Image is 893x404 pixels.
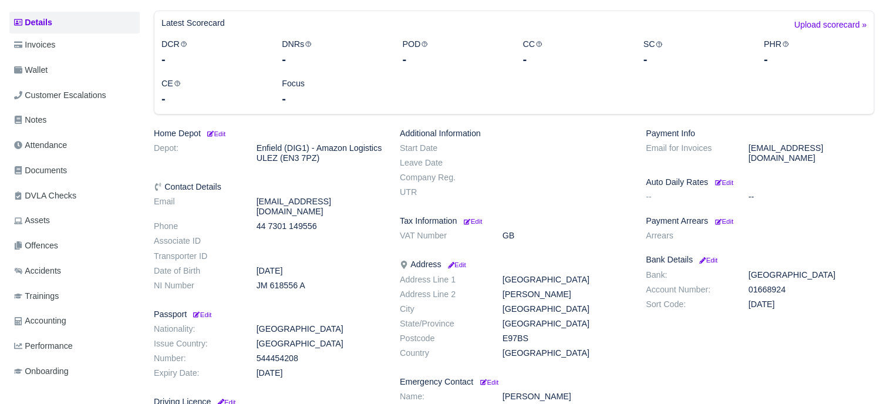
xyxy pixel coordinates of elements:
iframe: Chat Widget [834,348,893,404]
dd: [PERSON_NAME] [494,289,637,299]
dt: Name: [391,392,494,402]
dd: [DATE] [248,266,391,276]
a: DVLA Checks [9,184,140,207]
a: Details [9,12,140,33]
dd: Enfield (DIG1) - Amazon Logistics ULEZ (EN3 7PZ) [248,143,391,163]
dt: Nationality: [145,324,248,334]
span: Notes [14,113,46,127]
dd: JM 618556 A [248,281,391,291]
dt: UTR [391,187,494,197]
a: Notes [9,109,140,132]
dt: Issue Country: [145,339,248,349]
dt: Company Reg. [391,173,494,183]
span: Assets [14,214,50,227]
span: Wallet [14,63,48,77]
dt: Email [145,197,248,217]
small: Edit [446,261,466,268]
small: Edit [191,311,211,318]
dd: [GEOGRAPHIC_DATA] [494,304,637,314]
a: Edit [205,129,225,138]
dd: [GEOGRAPHIC_DATA] [248,324,391,334]
span: Performance [14,339,73,353]
div: - [282,51,385,68]
h6: Emergency Contact [400,377,628,387]
dt: Country [391,348,494,358]
small: Edit [697,257,717,264]
span: Onboarding [14,365,69,378]
div: - [764,51,867,68]
h6: Payment Arrears [646,216,874,226]
span: Invoices [14,38,55,52]
div: POD [393,38,514,68]
dt: Postcode [391,334,494,344]
div: - [402,51,505,68]
div: CC [514,38,634,68]
small: Edit [480,379,498,386]
h6: Passport [154,309,382,319]
dd: [GEOGRAPHIC_DATA] [494,348,637,358]
div: SC [635,38,755,68]
dt: Address Line 2 [391,289,494,299]
dt: Transporter ID [145,251,248,261]
div: Focus [273,77,393,107]
h6: Latest Scorecard [161,18,225,28]
span: Accidents [14,264,61,278]
dt: Email for Invoices [637,143,740,163]
dt: Address Line 1 [391,275,494,285]
a: Performance [9,335,140,358]
a: Edit [461,216,482,225]
dd: [GEOGRAPHIC_DATA] [494,275,637,285]
div: DNRs [273,38,393,68]
dt: Associate ID [145,236,248,246]
div: - [523,51,625,68]
dd: 44 7301 149556 [248,221,391,231]
dd: 01668924 [740,285,883,295]
dt: Bank: [637,270,740,280]
dt: Phone [145,221,248,231]
h6: Address [400,260,628,270]
dd: [GEOGRAPHIC_DATA] [248,339,391,349]
a: Onboarding [9,360,140,383]
dd: [PERSON_NAME] [494,392,637,402]
small: Edit [715,218,733,225]
dt: Depot: [145,143,248,163]
dt: Arrears [637,231,740,241]
dt: Account Number: [637,285,740,295]
dt: Leave Date [391,158,494,168]
dd: [GEOGRAPHIC_DATA] [740,270,883,280]
dt: NI Number [145,281,248,291]
dt: -- [637,192,740,202]
a: Customer Escalations [9,84,140,107]
dt: Number: [145,353,248,363]
span: Documents [14,164,67,177]
span: Customer Escalations [14,89,106,102]
dt: VAT Number [391,231,494,241]
div: - [643,51,746,68]
div: - [282,90,385,107]
dd: [DATE] [248,368,391,378]
div: - [161,51,264,68]
dd: E97BS [494,334,637,344]
h6: Payment Info [646,129,874,139]
h6: Home Depot [154,129,382,139]
a: Wallet [9,59,140,82]
dd: [DATE] [740,299,883,309]
dd: 544454208 [248,353,391,363]
h6: Auto Daily Rates [646,177,874,187]
div: DCR [153,38,273,68]
dt: Start Date [391,143,494,153]
h6: Tax Information [400,216,628,226]
h6: Additional Information [400,129,628,139]
h6: Bank Details [646,255,874,265]
h6: Contact Details [154,182,382,192]
a: Assets [9,209,140,232]
dt: Expiry Date: [145,368,248,378]
dd: [EMAIL_ADDRESS][DOMAIN_NAME] [248,197,391,217]
a: Edit [191,309,211,319]
span: DVLA Checks [14,189,76,203]
dd: GB [494,231,637,241]
a: Upload scorecard » [794,18,867,38]
a: Edit [713,177,733,187]
div: CE [153,77,273,107]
